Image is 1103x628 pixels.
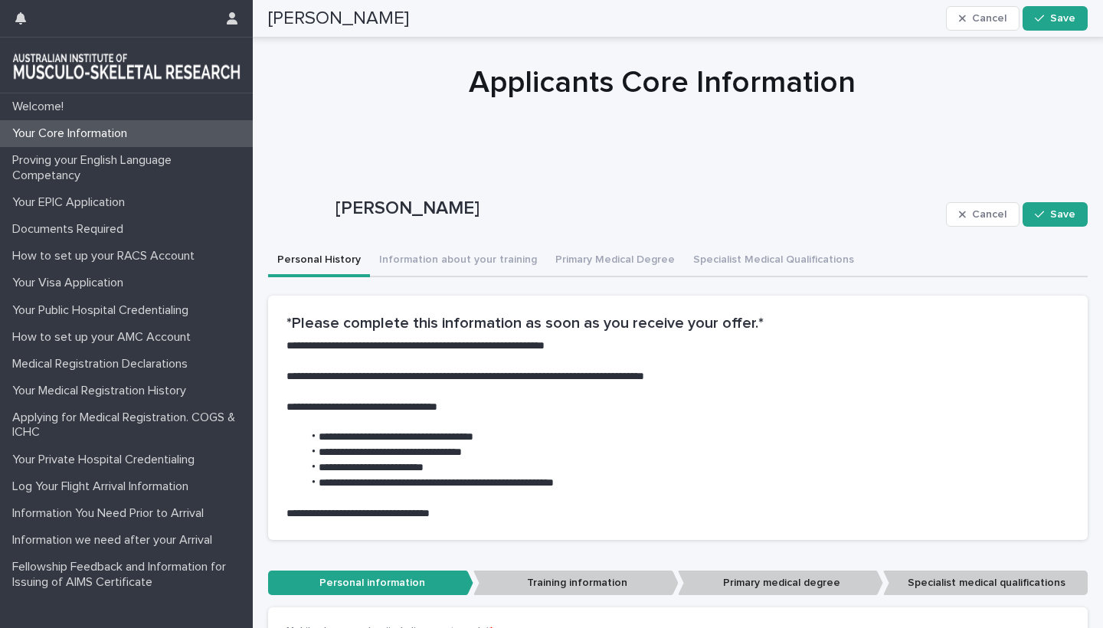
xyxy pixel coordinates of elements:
img: 1xcjEmqDTcmQhduivVBy [12,50,241,80]
p: Your Public Hospital Credentialing [6,303,201,318]
p: Applying for Medical Registration. COGS & ICHC [6,410,253,440]
p: How to set up your RACS Account [6,249,207,263]
h2: *Please complete this information as soon as you receive your offer.* [286,314,1069,332]
p: [PERSON_NAME] [335,198,940,220]
p: Fellowship Feedback and Information for Issuing of AIMS Certificate [6,560,253,589]
button: Cancel [946,202,1020,227]
button: Information about your training [370,245,546,277]
h1: Applicants Core Information [286,64,1037,101]
p: Your EPIC Application [6,195,137,210]
p: Information You Need Prior to Arrival [6,506,216,521]
p: Specialist medical qualifications [883,571,1088,596]
p: Your Core Information [6,126,139,141]
p: Information we need after your Arrival [6,533,224,548]
p: How to set up your AMC Account [6,330,203,345]
p: Proving your English Language Competancy [6,153,253,182]
p: Personal information [268,571,473,596]
p: Welcome! [6,100,76,114]
p: Primary medical degree [678,571,883,596]
p: Medical Registration Declarations [6,357,200,371]
p: Log Your Flight Arrival Information [6,479,201,494]
span: Save [1050,209,1075,220]
button: Primary Medical Degree [546,245,684,277]
button: Save [1023,202,1088,227]
button: Personal History [268,245,370,277]
p: Documents Required [6,222,136,237]
p: Training information [473,571,679,596]
p: Your Visa Application [6,276,136,290]
button: Specialist Medical Qualifications [684,245,863,277]
span: Cancel [972,209,1006,220]
p: Your Medical Registration History [6,384,198,398]
p: Your Private Hospital Credentialing [6,453,207,467]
